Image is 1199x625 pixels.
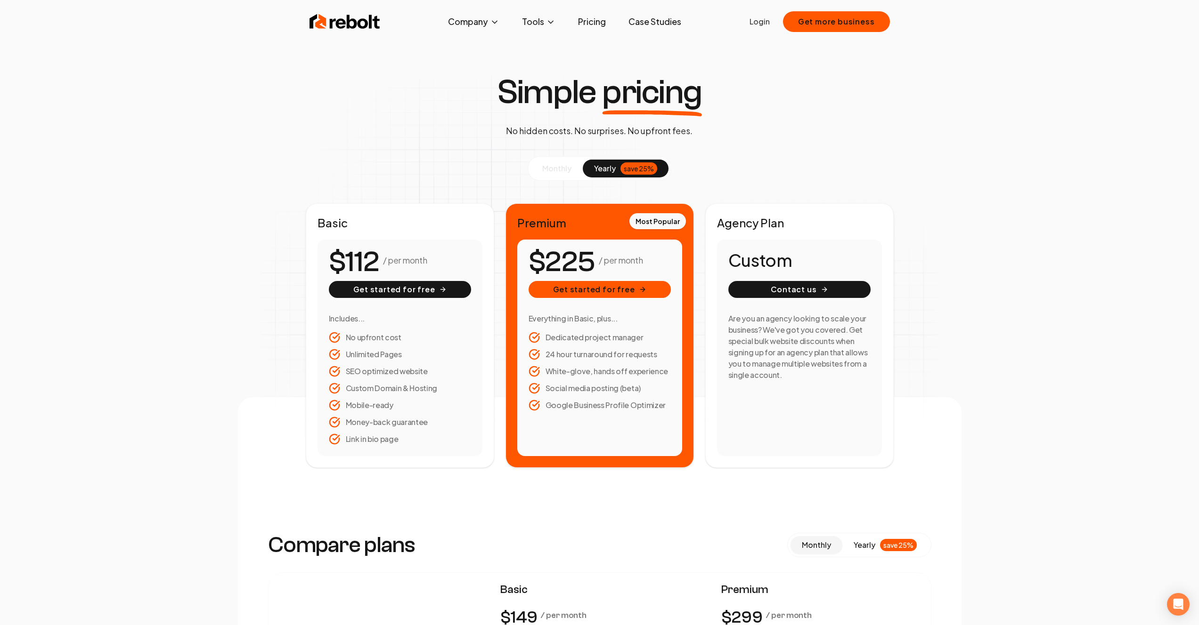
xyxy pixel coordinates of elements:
[329,433,471,445] li: Link in bio page
[621,12,689,31] a: Case Studies
[497,75,702,109] h1: Simple
[529,313,671,324] h3: Everything in Basic, plus...
[880,539,917,551] div: save 25%
[594,163,616,174] span: yearly
[329,383,471,394] li: Custom Domain & Hosting
[329,417,471,428] li: Money-back guarantee
[602,75,702,109] span: pricing
[329,349,471,360] li: Unlimited Pages
[310,12,380,31] img: Rebolt Logo
[329,313,471,324] h3: Includes...
[329,241,379,283] number-flow-react: $112
[529,400,671,411] li: Google Business Profile Optimizer
[620,162,657,175] div: save 25%
[728,281,871,298] button: Contact us
[329,332,471,343] li: No upfront cost
[1167,593,1190,616] div: Open Intercom Messenger
[517,215,682,230] h2: Premium
[531,160,583,177] button: monthly
[717,215,882,230] h2: Agency Plan
[783,11,890,32] button: Get more business
[529,366,671,377] li: White-glove, hands off experience
[542,163,571,173] span: monthly
[842,536,928,554] button: yearlysave 25%
[599,254,643,267] p: / per month
[506,124,693,137] p: No hidden costs. No surprises. No upfront fees.
[750,16,770,27] a: Login
[802,540,831,550] span: monthly
[571,12,613,31] a: Pricing
[791,536,842,554] button: monthly
[721,582,920,597] span: Premium
[529,241,595,283] number-flow-react: $225
[329,366,471,377] li: SEO optimized website
[728,251,871,270] h1: Custom
[529,332,671,343] li: Dedicated project manager
[529,383,671,394] li: Social media posting (beta)
[440,12,507,31] button: Company
[854,539,875,551] span: yearly
[383,254,427,267] p: / per month
[583,160,669,177] button: yearlysave 25%
[318,215,482,230] h2: Basic
[529,281,671,298] button: Get started for free
[529,349,671,360] li: 24 hour turnaround for requests
[728,313,871,381] h3: Are you an agency looking to scale your business? We've got you covered. Get special bulk website...
[629,213,686,229] div: Most Popular
[766,609,812,622] p: / per month
[268,534,416,556] h3: Compare plans
[514,12,563,31] button: Tools
[500,582,699,597] span: Basic
[329,281,471,298] button: Get started for free
[541,609,587,622] p: / per month
[329,400,471,411] li: Mobile-ready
